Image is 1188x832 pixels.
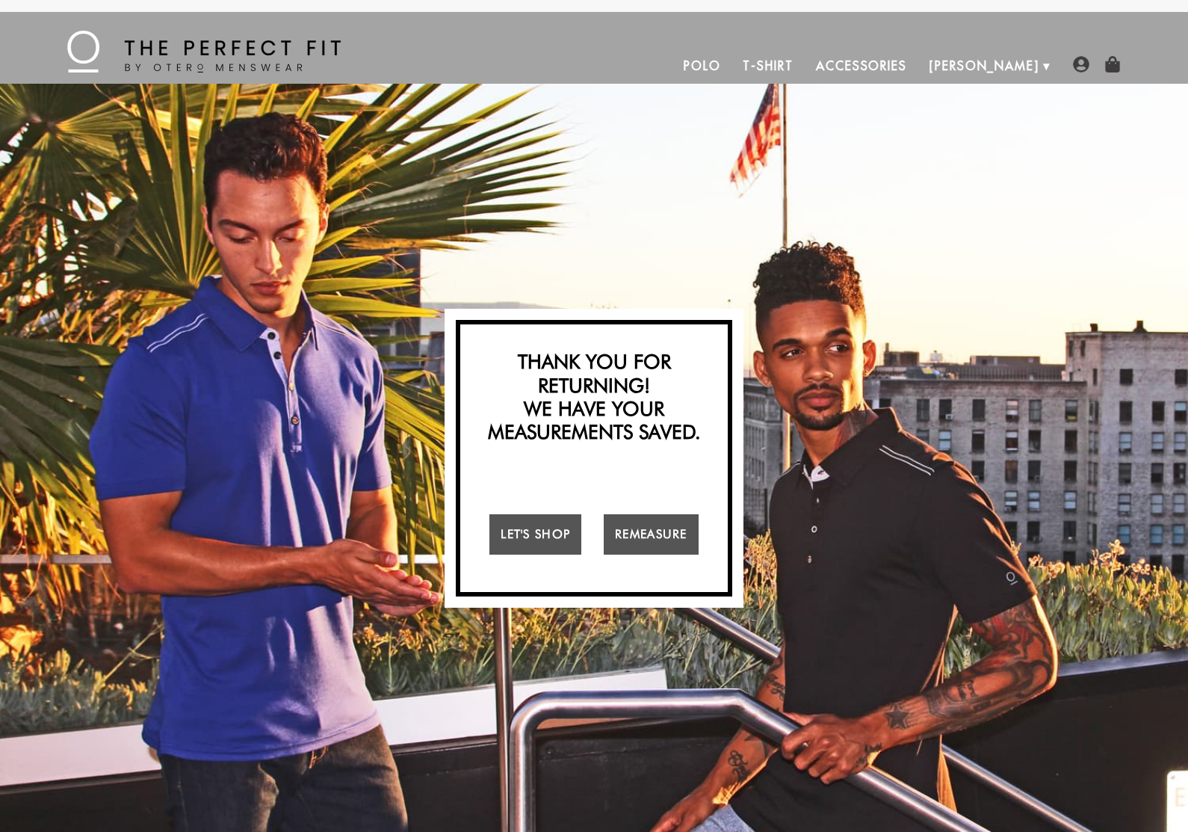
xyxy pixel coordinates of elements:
[805,48,918,84] a: Accessories
[67,31,341,73] img: The Perfect Fit - by Otero Menswear - Logo
[918,48,1051,84] a: [PERSON_NAME]
[1073,56,1089,73] img: user-account-icon.png
[731,48,804,84] a: T-Shirt
[489,514,581,555] a: Let's Shop
[468,350,720,443] h2: Thank you for returning! We have your measurements saved.
[672,48,732,84] a: Polo
[604,514,699,555] a: Remeasure
[1104,56,1121,73] img: shopping-bag-icon.png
